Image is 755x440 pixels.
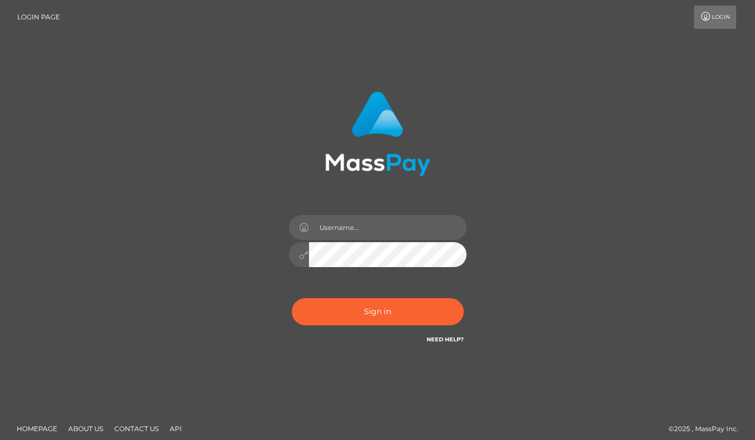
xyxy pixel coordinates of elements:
a: Need Help? [427,336,464,343]
a: Login [694,6,736,29]
img: MassPay Login [325,91,430,176]
a: About Us [64,420,108,437]
a: Homepage [12,420,62,437]
a: Login Page [17,6,60,29]
button: Sign in [292,298,464,325]
a: API [165,420,186,437]
div: © 2025 , MassPay Inc. [668,423,747,435]
input: Username... [309,215,467,240]
a: Contact Us [110,420,163,437]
